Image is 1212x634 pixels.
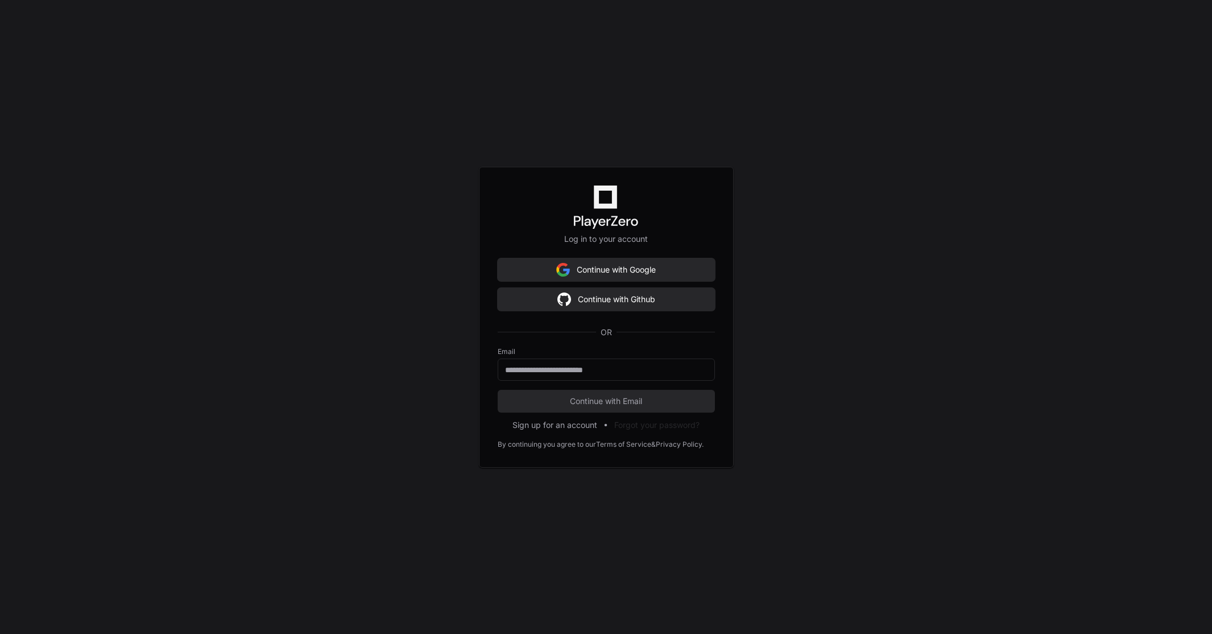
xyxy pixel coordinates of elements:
button: Sign up for an account [512,419,597,431]
span: Continue with Email [498,396,715,407]
span: OR [596,327,617,338]
button: Forgot your password? [614,419,700,431]
div: & [651,440,656,449]
button: Continue with Github [498,288,715,311]
img: Sign in with google [556,258,570,281]
a: Privacy Policy. [656,440,704,449]
div: By continuing you agree to our [498,440,596,449]
button: Continue with Google [498,258,715,281]
a: Terms of Service [596,440,651,449]
img: Sign in with google [557,288,571,311]
label: Email [498,347,715,356]
p: Log in to your account [498,233,715,245]
button: Continue with Email [498,390,715,413]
